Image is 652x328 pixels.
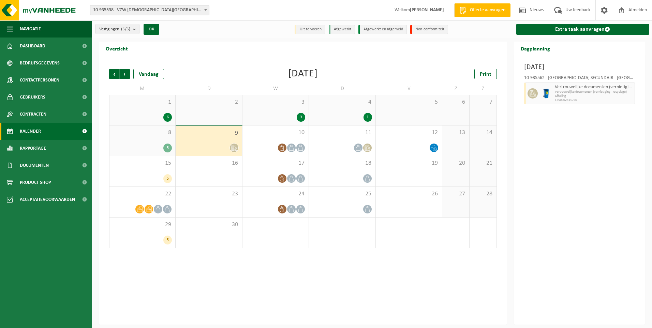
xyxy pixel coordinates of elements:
strong: [PERSON_NAME] [410,8,444,13]
li: Non-conformiteit [410,25,448,34]
a: Print [474,69,497,79]
span: Rapportage [20,140,46,157]
span: Contracten [20,106,46,123]
span: Print [480,72,491,77]
li: Afgewerkt [329,25,355,34]
h3: [DATE] [524,62,635,72]
span: Afhaling [555,94,633,98]
td: Z [442,83,470,95]
span: 24 [246,190,305,198]
div: [DATE] [288,69,318,79]
td: W [242,83,309,95]
span: Offerte aanvragen [468,7,507,14]
span: 19 [379,160,439,167]
span: 25 [312,190,372,198]
div: 3 [297,113,305,122]
span: 11 [312,129,372,136]
span: Vestigingen [99,24,130,34]
button: OK [144,24,159,35]
span: 27 [446,190,466,198]
span: Documenten [20,157,49,174]
li: Uit te voeren [295,25,325,34]
span: Vertrouwelijke documenten (vernietiging - recyclage) [555,90,633,94]
span: 20 [446,160,466,167]
td: Z [470,83,497,95]
div: 6 [163,113,172,122]
span: Kalender [20,123,41,140]
span: 30 [179,221,238,228]
span: 13 [446,129,466,136]
span: Acceptatievoorwaarden [20,191,75,208]
span: Navigatie [20,20,41,38]
span: 8 [113,129,172,136]
div: 5 [163,174,172,183]
span: 16 [179,160,238,167]
span: 9 [179,130,238,137]
td: V [376,83,442,95]
span: 15 [113,160,172,167]
span: 10 [246,129,305,136]
div: Vandaag [133,69,164,79]
span: 21 [473,160,493,167]
span: 10-935538 - VZW PRIESTER DAENS COLLEGE - AALST [90,5,209,15]
span: Bedrijfsgegevens [20,55,60,72]
span: Contactpersonen [20,72,59,89]
span: Dashboard [20,38,45,55]
span: 6 [446,99,466,106]
span: T250002511726 [555,98,633,102]
span: Vertrouwelijke documenten (vernietiging - recyclage) [555,85,633,90]
span: 4 [312,99,372,106]
span: 28 [473,190,493,198]
h2: Overzicht [99,42,135,55]
a: Offerte aanvragen [454,3,510,17]
span: 23 [179,190,238,198]
span: 14 [473,129,493,136]
span: 1 [113,99,172,106]
td: D [176,83,242,95]
span: Volgende [120,69,130,79]
count: (5/5) [121,27,130,31]
span: 26 [379,190,439,198]
span: 5 [379,99,439,106]
span: 3 [246,99,305,106]
td: D [309,83,375,95]
img: WB-0240-HPE-BE-09 [541,88,551,99]
div: 5 [163,236,172,244]
a: Extra taak aanvragen [516,24,650,35]
span: Product Shop [20,174,51,191]
span: Vorige [109,69,119,79]
span: 2 [179,99,238,106]
span: 22 [113,190,172,198]
span: 29 [113,221,172,228]
span: 18 [312,160,372,167]
div: 10-935562 - [GEOGRAPHIC_DATA] SECUNDAIR - [GEOGRAPHIC_DATA] [524,76,635,83]
div: 5 [163,144,172,152]
li: Afgewerkt en afgemeld [358,25,407,34]
td: M [109,83,176,95]
span: Gebruikers [20,89,45,106]
div: 1 [364,113,372,122]
span: 17 [246,160,305,167]
h2: Dagplanning [514,42,557,55]
button: Vestigingen(5/5) [95,24,139,34]
span: 12 [379,129,439,136]
span: 7 [473,99,493,106]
